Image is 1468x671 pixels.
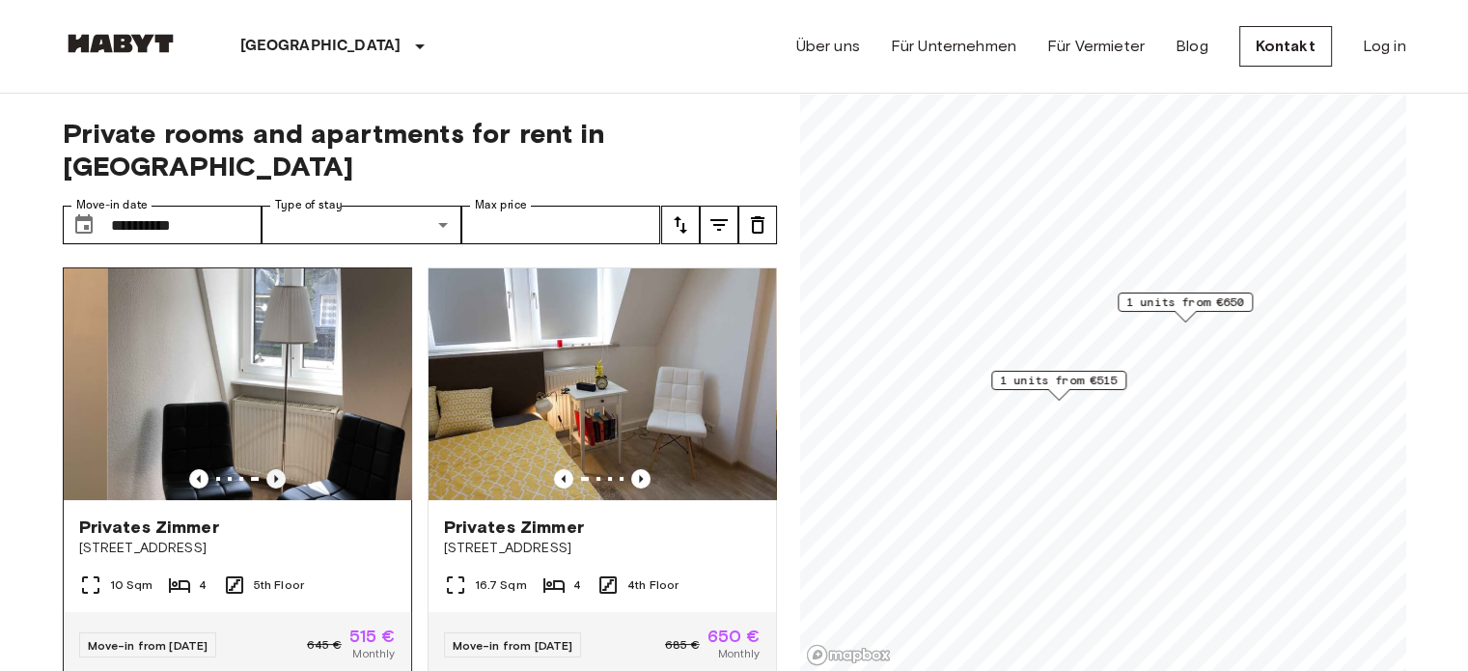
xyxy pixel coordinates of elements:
[475,576,527,594] span: 16.7 Sqm
[554,469,573,489] button: Previous image
[665,636,700,654] span: 685 €
[1000,372,1118,389] span: 1 units from €515
[307,636,342,654] span: 645 €
[266,469,286,489] button: Previous image
[444,539,761,558] span: [STREET_ADDRESS]
[453,638,573,653] span: Move-in from [DATE]
[240,35,402,58] p: [GEOGRAPHIC_DATA]
[631,469,651,489] button: Previous image
[349,628,396,645] span: 515 €
[275,197,343,213] label: Type of stay
[63,34,179,53] img: Habyt
[189,469,208,489] button: Previous image
[1239,26,1332,67] a: Kontakt
[254,576,304,594] span: 5th Floor
[796,35,860,58] a: Über uns
[79,516,219,539] span: Privates Zimmer
[79,539,396,558] span: [STREET_ADDRESS]
[627,576,679,594] span: 4th Floor
[475,197,527,213] label: Max price
[1047,35,1145,58] a: Für Vermieter
[63,117,777,182] span: Private rooms and apartments for rent in [GEOGRAPHIC_DATA]
[891,35,1016,58] a: Für Unternehmen
[707,628,761,645] span: 650 €
[88,638,208,653] span: Move-in from [DATE]
[991,371,1126,401] div: Map marker
[661,206,700,244] button: tune
[1176,35,1208,58] a: Blog
[76,197,148,213] label: Move-in date
[1126,294,1244,311] span: 1 units from €650
[199,576,207,594] span: 4
[717,645,760,662] span: Monthly
[110,576,153,594] span: 10 Sqm
[352,645,395,662] span: Monthly
[65,206,103,244] button: Choose date, selected date is 22 Sep 2025
[700,206,738,244] button: tune
[1118,293,1253,322] div: Map marker
[107,268,455,500] img: Marketing picture of unit DE-04-029-005-03HF
[429,268,776,500] img: Marketing picture of unit DE-04-013-001-01HF
[806,644,891,666] a: Mapbox logo
[573,576,581,594] span: 4
[444,516,584,539] span: Privates Zimmer
[1363,35,1406,58] a: Log in
[738,206,777,244] button: tune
